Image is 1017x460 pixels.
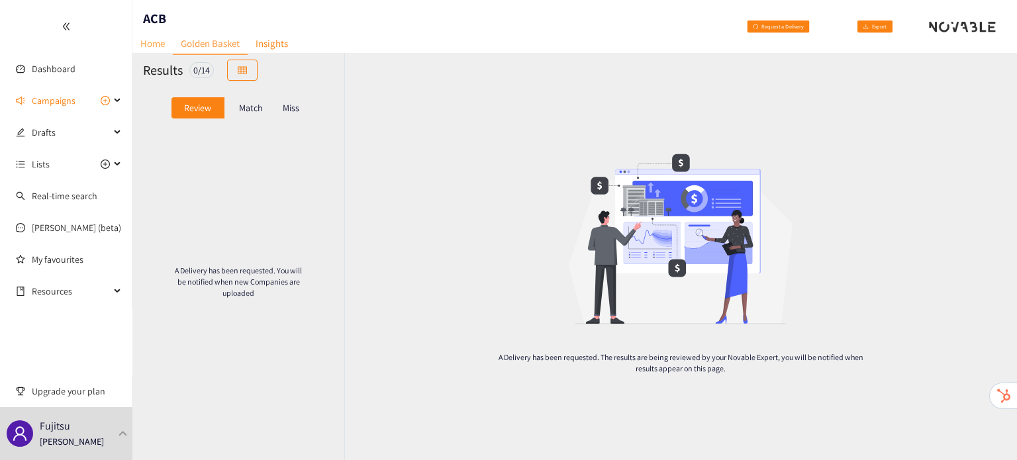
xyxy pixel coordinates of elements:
a: Insights [248,33,296,54]
span: Campaigns [32,87,75,114]
span: Upgrade your plan [32,378,122,404]
p: Review [184,103,211,113]
span: Lists [32,151,50,177]
span: Drafts [32,119,110,146]
button: table [227,60,258,81]
h2: Results [143,61,183,79]
iframe: Chat Widget [951,396,1017,460]
a: Real-time search [32,190,97,202]
a: Home [132,33,173,54]
span: edit [16,128,25,137]
span: unordered-list [16,160,25,169]
p: Match [239,103,263,113]
button: downloadExport [845,16,905,37]
span: Resources [32,278,110,304]
a: [PERSON_NAME] (beta) [32,222,121,234]
span: book [16,287,25,296]
span: Request a Delivery [750,19,822,34]
span: double-left [62,22,71,31]
p: Fujitsu [40,418,70,434]
div: 0 / 14 [189,62,214,78]
span: trophy [16,387,25,396]
p: A Delivery has been requested. The results are being reviewed by your Novable Expert, you will be... [487,351,875,374]
a: My favourites [32,246,122,273]
span: sound [16,96,25,105]
span: download [855,22,864,32]
span: plus-circle [101,160,110,169]
span: plus-circle [101,96,110,105]
a: Golden Basket [173,33,248,55]
span: Export [869,19,895,34]
button: redoRequest a Delivery [725,16,832,37]
p: Miss [283,103,299,113]
span: table [238,66,247,76]
h1: ACB [143,9,166,28]
p: A Delivery has been requested. You will be notified when new Companies are uploaded [175,265,302,299]
span: user [12,426,28,441]
span: redo [735,22,744,32]
a: Dashboard [32,63,75,75]
p: [PERSON_NAME] [40,434,104,449]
